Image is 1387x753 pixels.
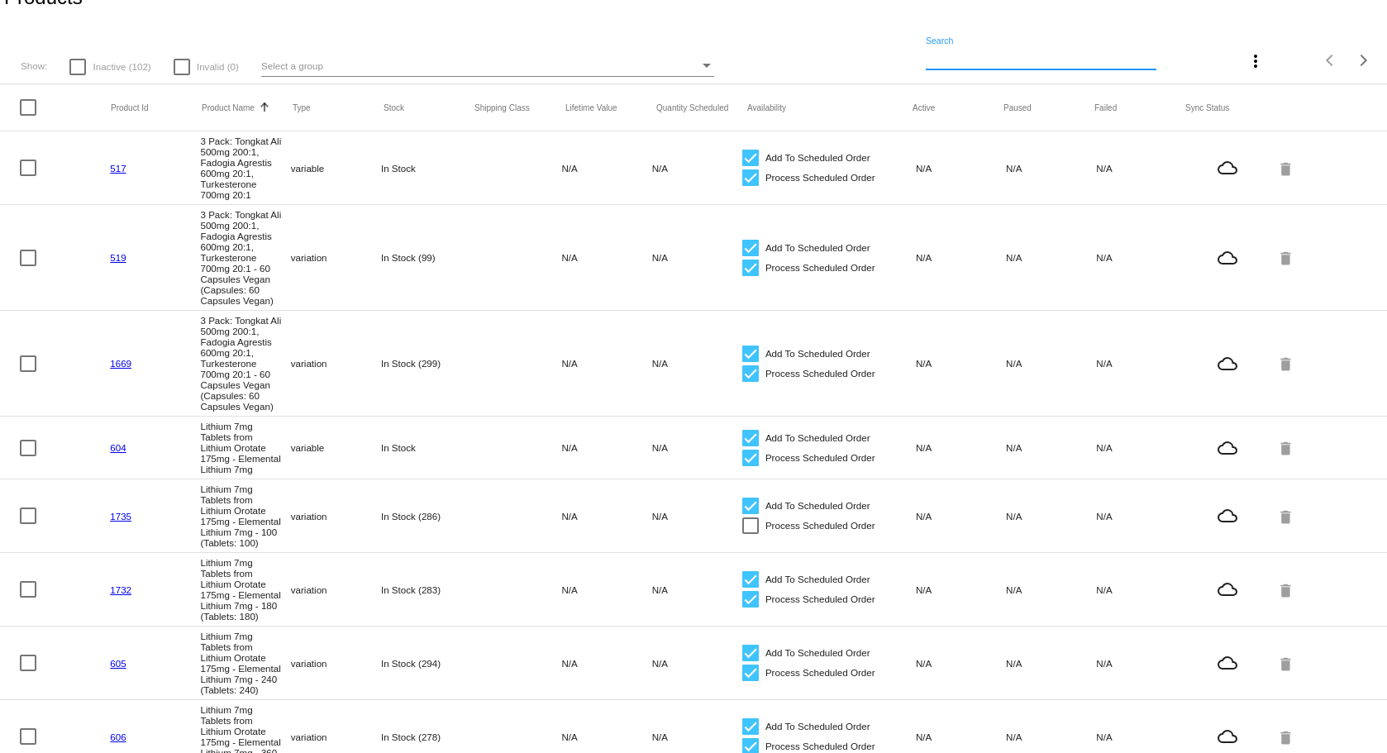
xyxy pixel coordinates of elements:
mat-header-cell: Availability [747,103,913,112]
mat-cell: N/A [916,727,1006,746]
mat-cell: In Stock (283) [381,580,471,599]
mat-cell: In Stock (286) [381,507,471,526]
mat-cell: Lithium 7mg Tablets from Lithium Orotate 175mg - Elemental Lithium 7mg [200,417,290,479]
span: Add To Scheduled Order [765,717,870,736]
mat-icon: cloud_queue [1187,653,1269,673]
mat-cell: N/A [561,507,651,526]
mat-cell: variation [291,727,381,746]
mat-cell: N/A [916,248,1006,267]
mat-cell: variation [291,507,381,526]
mat-cell: N/A [1006,438,1096,457]
mat-icon: delete [1277,503,1297,529]
mat-cell: N/A [561,580,651,599]
input: Search [926,51,1156,64]
mat-cell: N/A [1096,727,1186,746]
a: 1669 [110,358,131,369]
mat-cell: N/A [916,159,1006,178]
mat-cell: N/A [652,248,742,267]
mat-icon: delete [1277,724,1297,750]
mat-cell: N/A [652,159,742,178]
span: Process Scheduled Order [765,663,875,683]
mat-cell: variable [291,159,381,178]
mat-icon: cloud_queue [1187,727,1269,746]
mat-cell: variable [291,438,381,457]
a: 517 [110,163,126,174]
mat-cell: N/A [1006,159,1096,178]
mat-cell: N/A [561,727,651,746]
span: Process Scheduled Order [765,364,875,384]
span: Process Scheduled Order [765,258,875,278]
mat-cell: N/A [1006,507,1096,526]
span: Add To Scheduled Order [765,428,870,448]
mat-icon: delete [1277,245,1297,270]
button: Change sorting for TotalQuantityScheduledActive [913,102,935,112]
button: Change sorting for ShippingClass [474,102,530,112]
a: 1735 [110,511,131,522]
span: Select a group [261,60,323,71]
mat-icon: cloud_queue [1187,248,1269,268]
mat-cell: N/A [1006,654,1096,673]
mat-cell: N/A [1096,438,1186,457]
button: Next page [1347,44,1380,77]
mat-cell: variation [291,354,381,373]
button: Change sorting for StockLevel [384,102,404,112]
span: Process Scheduled Order [765,589,875,609]
mat-cell: Lithium 7mg Tablets from Lithium Orotate 175mg - Elemental Lithium 7mg - 100 (Tablets: 100) [200,479,290,552]
mat-cell: variation [291,248,381,267]
mat-icon: more_vert [1246,51,1265,71]
mat-cell: N/A [652,654,742,673]
span: Add To Scheduled Order [765,496,870,516]
mat-cell: In Stock (294) [381,654,471,673]
mat-cell: In Stock [381,438,471,457]
mat-cell: 3 Pack: Tongkat Ali 500mg 200:1, Fadogia Agrestis 600mg 20:1, Turkesterone 700mg 20:1 - 60 Capsul... [200,205,290,310]
span: Inactive (102) [93,57,150,77]
mat-cell: N/A [652,580,742,599]
span: Process Scheduled Order [765,448,875,468]
mat-cell: N/A [652,354,742,373]
a: 604 [110,442,126,453]
mat-cell: N/A [1096,248,1186,267]
span: Add To Scheduled Order [765,148,870,168]
mat-cell: N/A [652,438,742,457]
button: Change sorting for TotalQuantityScheduledPaused [1003,102,1032,112]
mat-cell: N/A [1006,580,1096,599]
mat-cell: 3 Pack: Tongkat Ali 500mg 200:1, Fadogia Agrestis 600mg 20:1, Turkesterone 700mg 20:1 [200,131,290,204]
span: Add To Scheduled Order [765,570,870,589]
mat-icon: delete [1277,651,1297,676]
mat-cell: 3 Pack: Tongkat Ali 500mg 200:1, Fadogia Agrestis 600mg 20:1, Turkesterone 700mg 20:1 - 60 Capsul... [200,311,290,416]
a: 605 [110,658,126,669]
mat-icon: delete [1277,155,1297,181]
mat-cell: N/A [916,507,1006,526]
mat-cell: N/A [1096,654,1186,673]
mat-cell: In Stock [381,159,471,178]
mat-icon: cloud_queue [1187,158,1269,178]
span: Invalid (0) [197,57,239,77]
mat-cell: N/A [561,654,651,673]
mat-cell: N/A [1006,727,1096,746]
mat-icon: cloud_queue [1187,579,1269,599]
button: Change sorting for ProductName [202,102,255,112]
mat-icon: cloud_queue [1187,438,1269,458]
mat-cell: In Stock (278) [381,727,471,746]
button: Change sorting for ProductType [293,102,311,112]
mat-cell: N/A [652,507,742,526]
mat-cell: N/A [652,727,742,746]
button: Change sorting for ExternalId [111,102,149,112]
span: Add To Scheduled Order [765,643,870,663]
mat-icon: cloud_queue [1187,506,1269,526]
mat-cell: N/A [1096,354,1186,373]
mat-cell: N/A [916,438,1006,457]
mat-cell: N/A [916,580,1006,599]
mat-icon: cloud_queue [1187,354,1269,374]
mat-cell: Lithium 7mg Tablets from Lithium Orotate 175mg - Elemental Lithium 7mg - 240 (Tablets: 240) [200,627,290,699]
span: Show: [21,60,47,71]
mat-cell: N/A [1006,248,1096,267]
a: 1732 [110,584,131,595]
mat-cell: Lithium 7mg Tablets from Lithium Orotate 175mg - Elemental Lithium 7mg - 180 (Tablets: 180) [200,553,290,626]
mat-cell: variation [291,654,381,673]
mat-cell: N/A [561,354,651,373]
mat-cell: N/A [1096,159,1186,178]
button: Change sorting for TotalQuantityFailed [1094,102,1117,112]
mat-cell: N/A [561,438,651,457]
mat-cell: N/A [916,654,1006,673]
